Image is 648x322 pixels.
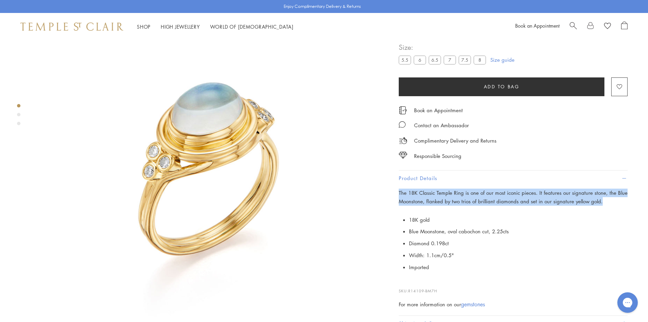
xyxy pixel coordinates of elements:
[604,21,611,32] a: View Wishlist
[399,301,628,309] div: For more information on our
[409,252,454,259] span: Width: 1.1cm/0.5"
[414,107,463,114] a: Book an Appointment
[399,281,628,294] p: SKU:
[399,189,628,206] p: The 18K Classic Temple Ring is one of our most iconic pieces. It features our signature stone, th...
[399,77,604,96] button: Add to bag
[461,301,485,308] a: gemstones
[490,57,515,63] a: Size guide
[399,171,628,186] button: Product Details
[399,106,407,114] img: icon_appointment.svg
[484,83,520,91] span: Add to bag
[409,264,429,270] span: Imported
[284,3,361,10] p: Enjoy Complimentary Delivery & Returns
[474,56,486,64] label: 8
[621,21,628,32] a: Open Shopping Bag
[210,23,294,30] a: World of [DEMOGRAPHIC_DATA]World of [DEMOGRAPHIC_DATA]
[444,56,456,64] label: 7
[614,290,641,315] iframe: Gorgias live chat messenger
[137,23,151,30] a: ShopShop
[399,42,489,53] span: Size:
[414,152,461,160] div: Responsible Sourcing
[515,22,559,29] a: Book an Appointment
[161,23,200,30] a: High JewelleryHigh Jewellery
[409,216,430,223] span: 18K gold
[399,152,407,159] img: icon_sourcing.svg
[459,56,471,64] label: 7.5
[409,240,449,247] span: Diamond 0.198ct
[399,56,411,64] label: 5.5
[414,56,426,64] label: 6
[414,136,496,145] p: Complimentary Delivery and Returns
[17,102,20,131] div: Product gallery navigation
[409,228,509,235] span: Blue Moonstone, oval cabochon cut, 2.25cts
[20,23,123,31] img: Temple St. Clair
[399,136,407,145] img: icon_delivery.svg
[408,289,437,294] span: R14109-BM7H
[399,121,406,128] img: MessageIcon-01_2.svg
[137,23,294,31] nav: Main navigation
[414,121,469,130] div: Contact an Ambassador
[570,21,577,32] a: Search
[429,56,441,64] label: 6.5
